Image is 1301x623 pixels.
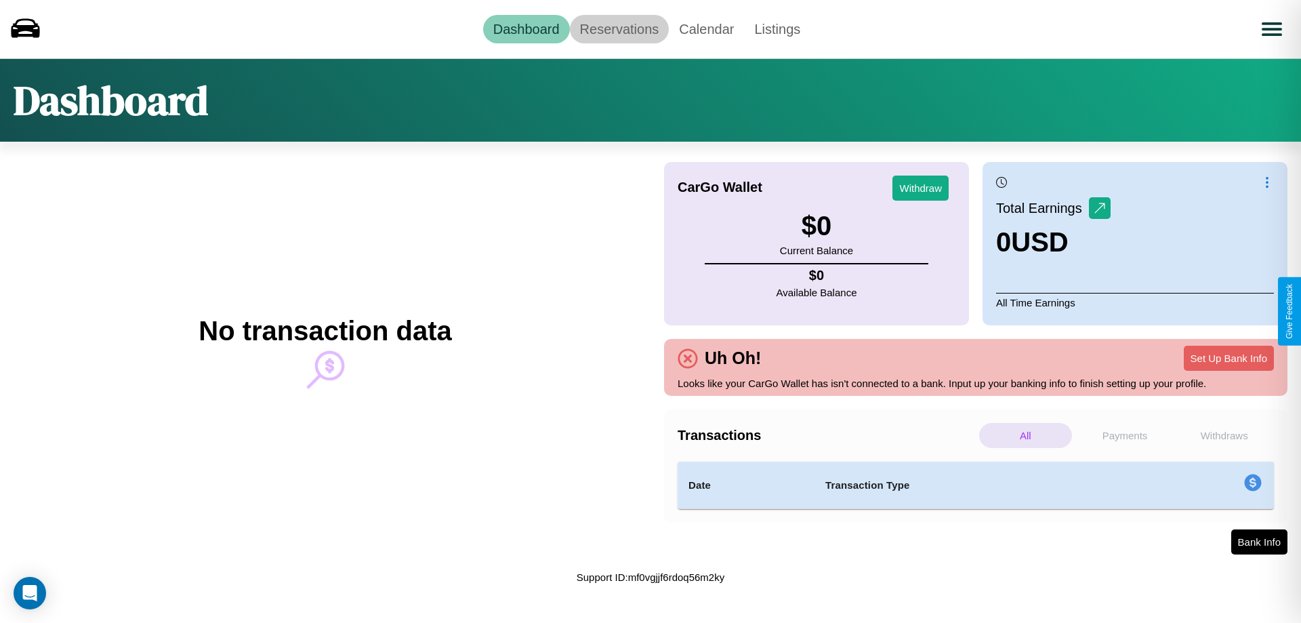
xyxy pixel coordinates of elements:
div: Open Intercom Messenger [14,577,46,609]
p: Support ID: mf0vgjjf6rdoq56m2ky [577,568,724,586]
a: Reservations [570,15,669,43]
h4: Transactions [678,428,976,443]
p: All [979,423,1072,448]
p: Payments [1079,423,1172,448]
h2: No transaction data [199,316,451,346]
h3: $ 0 [780,211,853,241]
button: Withdraw [892,176,949,201]
p: Available Balance [777,283,857,302]
p: Total Earnings [996,196,1089,220]
a: Calendar [669,15,744,43]
table: simple table [678,462,1274,509]
p: Current Balance [780,241,853,260]
h4: Transaction Type [825,477,1133,494]
h4: CarGo Wallet [678,180,762,195]
button: Bank Info [1231,529,1287,555]
p: All Time Earnings [996,293,1274,312]
p: Looks like your CarGo Wallet has isn't connected to a bank. Input up your banking info to finish ... [678,374,1274,393]
p: Withdraws [1178,423,1271,448]
h4: Date [688,477,804,494]
h3: 0 USD [996,227,1111,258]
a: Dashboard [483,15,570,43]
a: Listings [744,15,810,43]
button: Set Up Bank Info [1184,346,1274,371]
h1: Dashboard [14,73,208,128]
button: Open menu [1253,10,1291,48]
h4: Uh Oh! [698,348,768,368]
h4: $ 0 [777,268,857,283]
div: Give Feedback [1285,284,1294,339]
